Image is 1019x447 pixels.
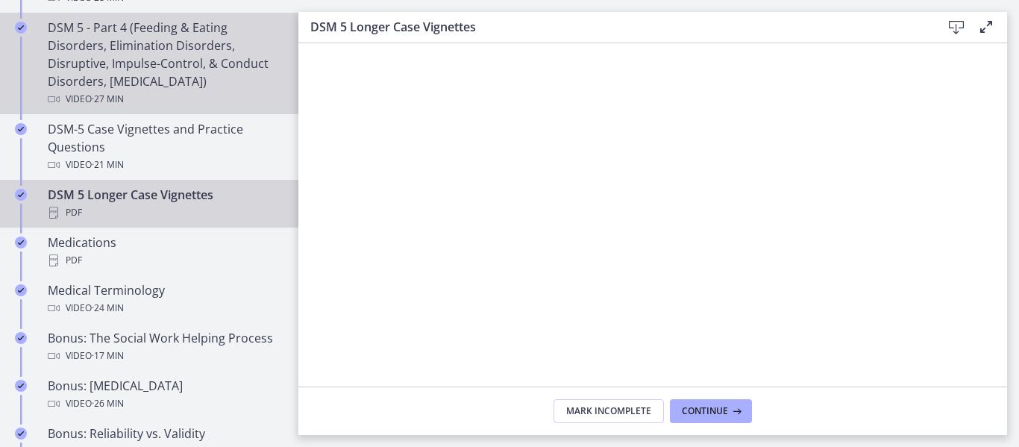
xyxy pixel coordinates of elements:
button: Continue [670,399,752,423]
button: Mark Incomplete [554,399,664,423]
span: · 26 min [92,395,124,413]
span: · 21 min [92,156,124,174]
i: Completed [15,237,27,248]
div: Medical Terminology [48,281,280,317]
div: Video [48,395,280,413]
i: Completed [15,428,27,440]
div: PDF [48,251,280,269]
div: DSM 5 Longer Case Vignettes [48,186,280,222]
div: DSM 5 - Part 4 (Feeding & Eating Disorders, Elimination Disorders, Disruptive, Impulse-Control, &... [48,19,280,108]
i: Completed [15,332,27,344]
i: Completed [15,123,27,135]
div: PDF [48,204,280,222]
div: Bonus: [MEDICAL_DATA] [48,377,280,413]
span: Mark Incomplete [566,405,651,417]
span: Continue [682,405,728,417]
div: Video [48,299,280,317]
span: · 27 min [92,90,124,108]
i: Completed [15,380,27,392]
i: Completed [15,189,27,201]
div: Video [48,90,280,108]
div: DSM-5 Case Vignettes and Practice Questions [48,120,280,174]
div: Bonus: The Social Work Helping Process [48,329,280,365]
h3: DSM 5 Longer Case Vignettes [310,18,918,36]
i: Completed [15,284,27,296]
div: Video [48,156,280,174]
span: · 17 min [92,347,124,365]
i: Completed [15,22,27,34]
span: · 24 min [92,299,124,317]
div: Medications [48,234,280,269]
div: Video [48,347,280,365]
